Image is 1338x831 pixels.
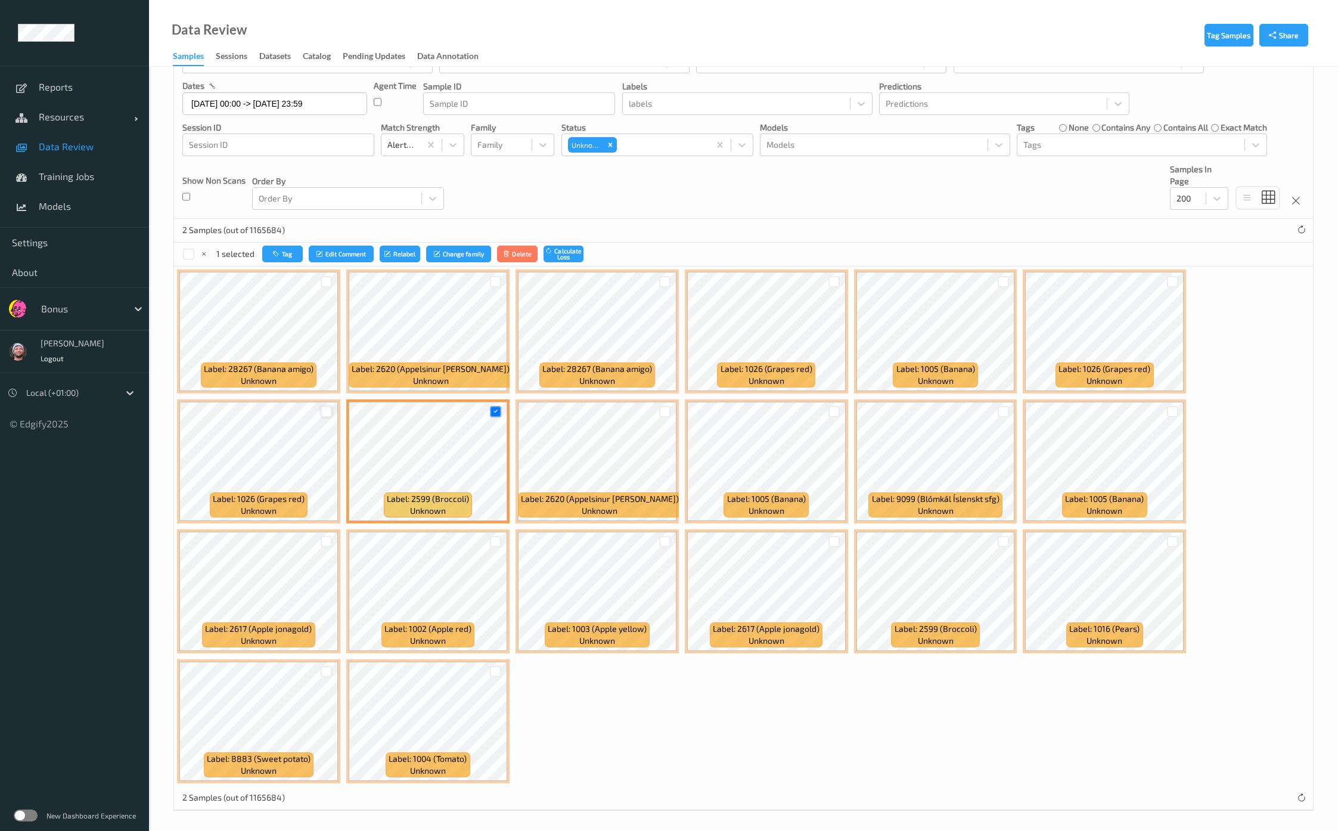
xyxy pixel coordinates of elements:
[380,246,420,263] button: Relabel
[173,50,204,66] div: Samples
[918,375,954,387] span: unknown
[204,363,313,375] span: Label: 28267 (Banana amigo)
[749,375,784,387] span: unknown
[241,505,277,517] span: unknown
[879,80,1129,92] p: Predictions
[413,375,449,387] span: unknown
[1221,122,1267,134] label: exact match
[1065,493,1144,505] span: Label: 1005 (Banana)
[309,246,374,263] button: Edit Comment
[896,363,975,375] span: Label: 1005 (Banana)
[216,48,259,65] a: Sessions
[241,635,277,647] span: unknown
[343,50,405,65] div: Pending Updates
[1086,635,1122,647] span: unknown
[182,80,204,92] p: dates
[216,248,254,260] p: 1 selected
[182,224,285,236] p: 2 Samples (out of 1165684)
[1086,505,1122,517] span: unknown
[417,50,479,65] div: Data Annotation
[374,80,417,92] p: Agent Time
[521,493,679,505] span: Label: 2620 (Appelsinur [PERSON_NAME])
[259,48,303,65] a: Datasets
[721,363,812,375] span: Label: 1026 (Grapes red)
[1069,122,1089,134] label: none
[423,80,615,92] p: Sample ID
[471,122,554,134] p: Family
[622,80,873,92] p: labels
[579,635,615,647] span: unknown
[241,765,277,777] span: unknown
[417,48,491,65] a: Data Annotation
[497,246,538,263] button: Delete
[216,50,247,65] div: Sessions
[582,505,617,517] span: unknown
[895,623,977,635] span: Label: 2599 (Broccoli)
[241,375,277,387] span: unknown
[544,246,584,263] button: Calculate Loss
[303,48,343,65] a: Catalog
[343,48,417,65] a: Pending Updates
[561,122,753,134] p: Status
[1017,122,1035,134] p: Tags
[352,363,510,375] span: Label: 2620 (Appelsinur [PERSON_NAME])
[410,635,446,647] span: unknown
[918,505,954,517] span: unknown
[548,623,647,635] span: Label: 1003 (Apple yellow)
[173,48,216,66] a: Samples
[872,493,999,505] span: Label: 9099 (Blómkál Íslenskt sfg)
[604,137,617,153] div: Remove Unknown
[749,635,784,647] span: unknown
[542,363,652,375] span: Label: 28267 (Banana amigo)
[749,505,784,517] span: unknown
[1204,24,1253,46] button: Tag Samples
[1170,163,1228,187] p: Samples In Page
[384,623,471,635] span: Label: 1002 (Apple red)
[205,623,312,635] span: Label: 2617 (Apple jonagold)
[259,50,291,65] div: Datasets
[760,122,1010,134] p: Models
[172,24,247,36] div: Data Review
[1069,623,1140,635] span: Label: 1016 (Pears)
[713,623,819,635] span: Label: 2617 (Apple jonagold)
[579,375,615,387] span: unknown
[207,753,311,765] span: Label: 8883 (Sweet potato)
[1259,24,1308,46] button: Share
[182,122,374,134] p: Session ID
[252,175,444,187] p: Order By
[410,505,446,517] span: unknown
[918,635,954,647] span: unknown
[727,493,806,505] span: Label: 1005 (Banana)
[262,246,303,263] button: Tag
[1101,122,1150,134] label: contains any
[389,753,467,765] span: Label: 1004 (Tomato)
[1058,363,1150,375] span: Label: 1026 (Grapes red)
[1086,375,1122,387] span: unknown
[1163,122,1208,134] label: contains all
[182,792,285,804] p: 2 Samples (out of 1165684)
[182,175,246,187] p: Show Non Scans
[426,246,492,263] button: Change family
[213,493,305,505] span: Label: 1026 (Grapes red)
[381,122,464,134] p: Match Strength
[303,50,331,65] div: Catalog
[568,137,604,153] div: Unknown
[387,493,469,505] span: Label: 2599 (Broccoli)
[410,765,446,777] span: unknown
